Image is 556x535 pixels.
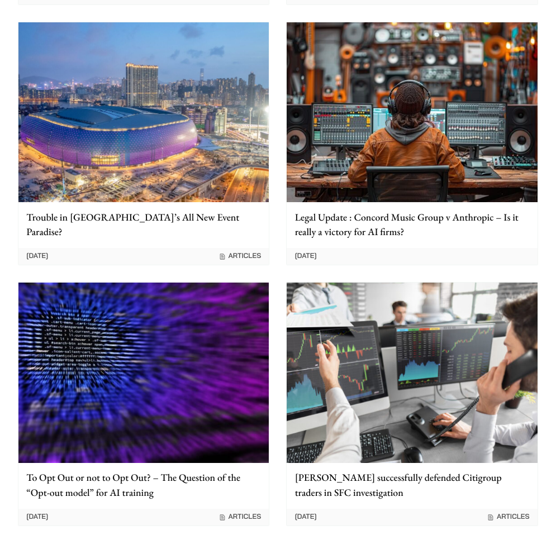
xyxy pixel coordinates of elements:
a: [PERSON_NAME] successfully defended Citigroup traders in SFC investigation [DATE] Articles [286,282,538,526]
time: [DATE] [26,513,48,522]
p: Legal Update : Concord Music Group v Anthropic – Is it really a victory for AI firms? [295,211,530,240]
time: [DATE] [295,252,317,261]
a: To Opt Out or not to Opt Out? – The Question of the “Opt-out model” for AI training [DATE] Articles [18,282,269,526]
span: Articles [218,252,261,261]
span: Articles [487,513,529,522]
p: [PERSON_NAME] successfully defended Citigroup traders in SFC investigation [295,471,530,500]
p: To Opt Out or not to Opt Out? – The Question of the “Opt-out model” for AI training [26,471,261,500]
p: Trouble in [GEOGRAPHIC_DATA]’s All New Event Paradise? [26,211,261,240]
span: Articles [218,513,261,522]
a: Legal Update : Concord Music Group v Anthropic – Is it really a victory for AI firms? [DATE] [286,22,538,266]
time: [DATE] [295,513,317,522]
a: Trouble in [GEOGRAPHIC_DATA]’s All New Event Paradise? [DATE] Articles [18,22,269,266]
time: [DATE] [26,252,48,261]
